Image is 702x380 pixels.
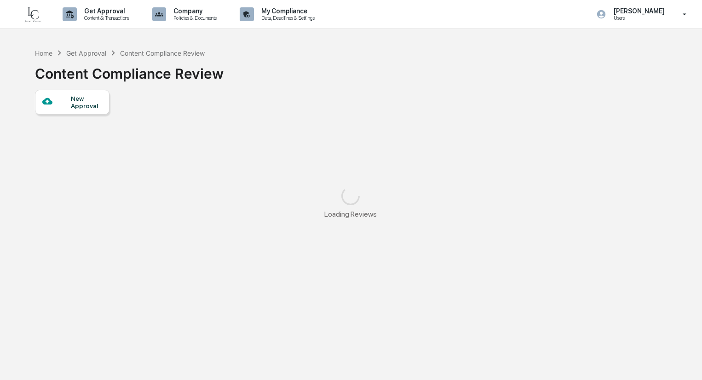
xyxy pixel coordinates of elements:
[71,95,102,109] div: New Approval
[120,49,205,57] div: Content Compliance Review
[166,7,221,15] p: Company
[66,49,106,57] div: Get Approval
[22,5,44,23] img: logo
[77,15,134,21] p: Content & Transactions
[606,7,669,15] p: [PERSON_NAME]
[606,15,669,21] p: Users
[254,15,319,21] p: Data, Deadlines & Settings
[254,7,319,15] p: My Compliance
[77,7,134,15] p: Get Approval
[166,15,221,21] p: Policies & Documents
[324,210,377,219] div: Loading Reviews
[35,49,52,57] div: Home
[35,58,224,82] div: Content Compliance Review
